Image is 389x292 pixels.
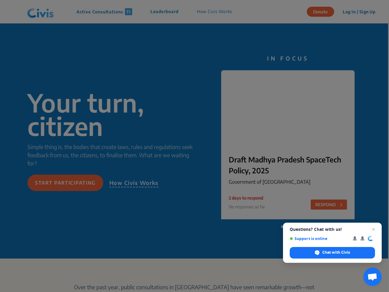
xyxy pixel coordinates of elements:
[370,226,377,233] span: Close chat
[290,227,375,232] span: Questions? Chat with us!
[363,268,382,286] div: Open chat
[290,236,348,241] span: Support is online
[290,247,375,259] div: Chat with Civis
[322,250,350,255] span: Chat with Civis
